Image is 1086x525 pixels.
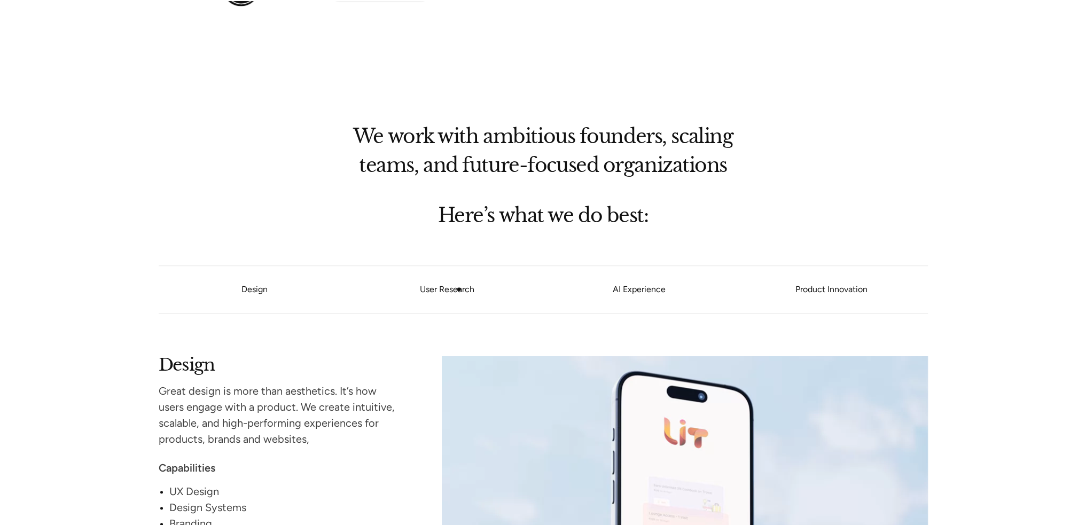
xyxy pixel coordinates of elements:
div: Great design is more than aesthetics. It’s how users engage with a product. We create intuitive, ... [159,383,402,447]
a: Design [241,284,268,294]
a: AI Experience [543,287,736,293]
h2: We work with ambitious founders, scaling teams, and future-focused organizations [335,127,752,173]
div: Capabilities [159,460,402,476]
div: UX Design [169,483,402,499]
h2: Design [159,356,402,371]
a: Product Innovation [736,287,928,293]
div: Design Systems [169,499,402,515]
a: User Research [351,287,543,293]
h2: Here’s what we do best: [335,207,752,223]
